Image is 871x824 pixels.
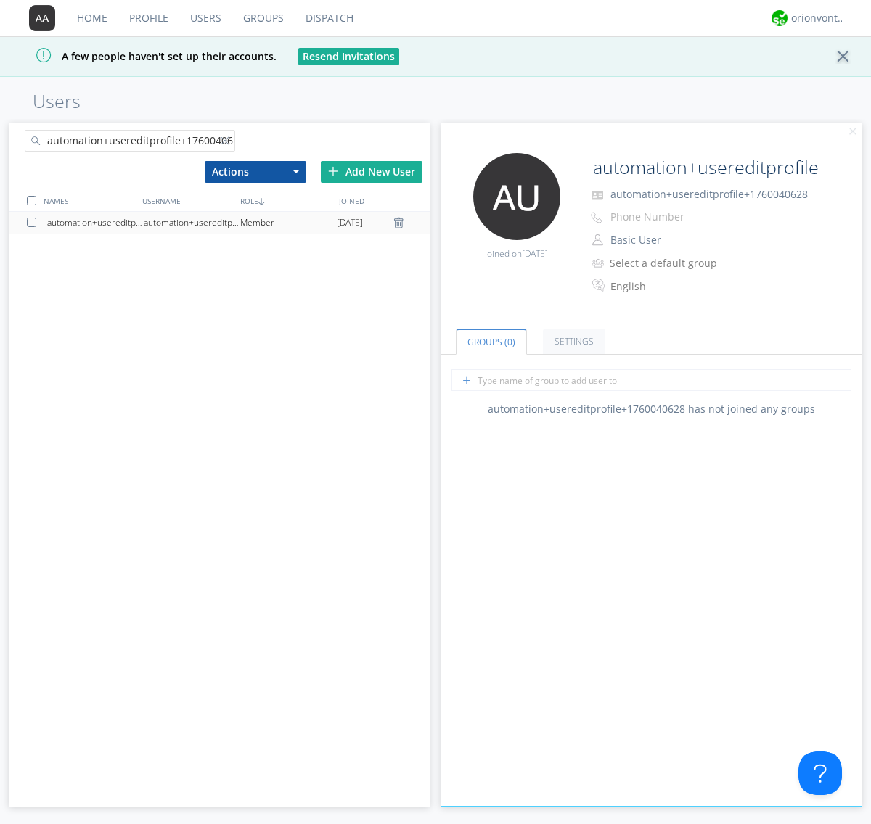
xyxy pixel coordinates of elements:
[591,212,602,223] img: phone-outline.svg
[485,247,548,260] span: Joined on
[798,751,842,795] iframe: Toggle Customer Support
[11,49,277,63] span: A few people haven't set up their accounts.
[605,230,751,250] button: Basic User
[29,5,55,31] img: 373638.png
[772,10,788,26] img: 29d36aed6fa347d5a1537e7736e6aa13
[592,253,606,273] img: icon-alert-users-thin-outline.svg
[298,48,399,65] button: Resend Invitations
[335,190,433,211] div: JOINED
[473,153,560,240] img: 373638.png
[610,187,808,201] span: automation+usereditprofile+1760040628
[205,161,306,183] button: Actions
[139,190,237,211] div: USERNAME
[337,212,363,234] span: [DATE]
[587,153,822,182] input: Name
[592,234,603,246] img: person-outline.svg
[40,190,138,211] div: NAMES
[240,212,337,234] div: Member
[321,161,422,183] div: Add New User
[328,166,338,176] img: plus.svg
[9,212,430,234] a: automation+usereditprofile+1760040628automation+usereditprofile+1760040628Member[DATE]
[144,212,240,234] div: automation+usereditprofile+1760040628
[47,212,144,234] div: automation+usereditprofile+1760040628
[543,329,605,354] a: Settings
[441,402,862,416] div: automation+usereditprofile+1760040628 has not joined any groups
[848,127,858,137] img: cancel.svg
[791,11,846,25] div: orionvontas+atlas+automation+org2
[456,329,527,355] a: Groups (0)
[610,279,732,294] div: English
[451,369,851,391] input: Type name of group to add user to
[522,247,548,260] span: [DATE]
[237,190,335,211] div: ROLE
[592,276,607,294] img: In groups with Translation enabled, this user's messages will be automatically translated to and ...
[25,130,235,152] input: Search users
[610,256,731,271] div: Select a default group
